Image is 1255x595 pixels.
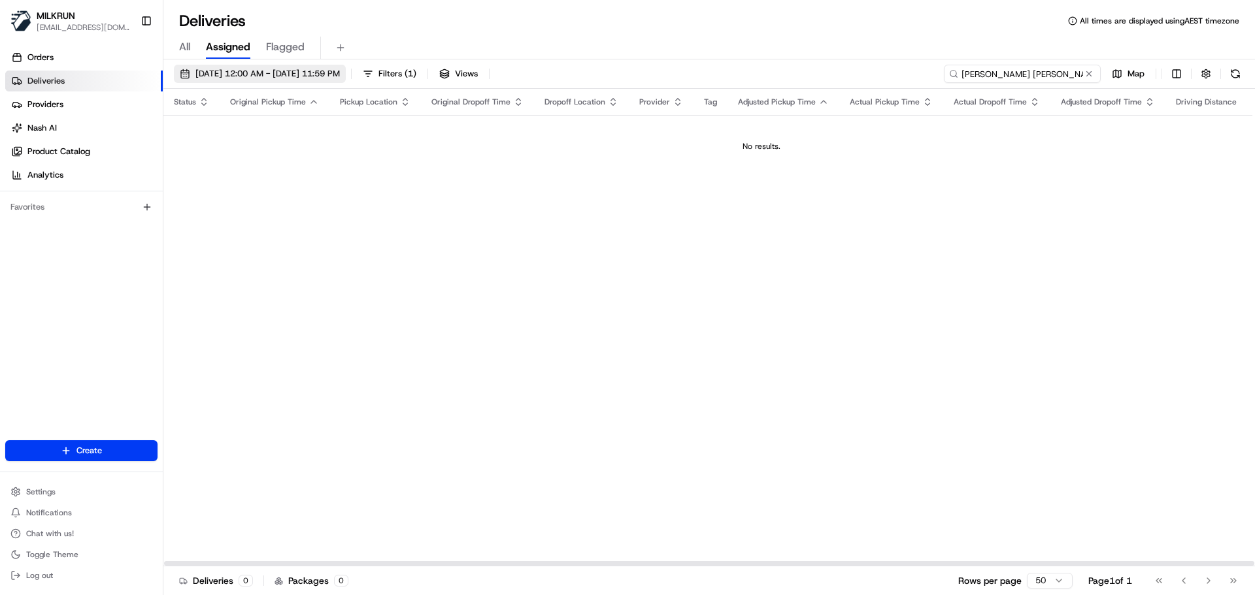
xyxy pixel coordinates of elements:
[179,39,190,55] span: All
[239,575,253,587] div: 0
[5,94,163,115] a: Providers
[179,574,253,587] div: Deliveries
[378,68,416,80] span: Filters
[334,575,348,587] div: 0
[206,39,250,55] span: Assigned
[5,47,163,68] a: Orders
[5,5,135,37] button: MILKRUNMILKRUN[EMAIL_ADDRESS][DOMAIN_NAME]
[27,75,65,87] span: Deliveries
[10,10,31,31] img: MILKRUN
[738,97,816,107] span: Adjusted Pickup Time
[455,68,478,80] span: Views
[230,97,306,107] span: Original Pickup Time
[5,440,158,461] button: Create
[1061,97,1142,107] span: Adjusted Dropoff Time
[1226,65,1245,83] button: Refresh
[5,197,158,217] div: Favorites
[5,118,163,138] a: Nash AI
[1176,97,1237,107] span: Driving Distance
[195,68,340,80] span: [DATE] 12:00 AM - [DATE] 11:59 PM
[266,39,305,55] span: Flagged
[179,10,246,31] h1: Deliveries
[405,68,416,80] span: ( 1 )
[26,507,72,518] span: Notifications
[27,99,63,110] span: Providers
[340,97,397,107] span: Pickup Location
[5,545,158,564] button: Toggle Theme
[944,65,1101,83] input: Type to search
[27,169,63,181] span: Analytics
[5,483,158,501] button: Settings
[1088,574,1132,587] div: Page 1 of 1
[1128,68,1145,80] span: Map
[26,570,53,581] span: Log out
[850,97,920,107] span: Actual Pickup Time
[5,141,163,162] a: Product Catalog
[27,146,90,157] span: Product Catalog
[174,97,196,107] span: Status
[26,549,78,560] span: Toggle Theme
[5,566,158,585] button: Log out
[27,52,54,63] span: Orders
[954,97,1027,107] span: Actual Dropoff Time
[5,71,163,91] a: Deliveries
[275,574,348,587] div: Packages
[37,9,75,22] button: MILKRUN
[958,574,1022,587] p: Rows per page
[1080,16,1239,26] span: All times are displayed using AEST timezone
[1106,65,1150,83] button: Map
[431,97,510,107] span: Original Dropoff Time
[5,165,163,185] a: Analytics
[433,65,484,83] button: Views
[26,528,74,539] span: Chat with us!
[544,97,605,107] span: Dropoff Location
[174,65,346,83] button: [DATE] 12:00 AM - [DATE] 11:59 PM
[639,97,670,107] span: Provider
[26,487,56,497] span: Settings
[704,97,717,107] span: Tag
[76,445,102,457] span: Create
[5,524,158,543] button: Chat with us!
[27,122,57,134] span: Nash AI
[5,504,158,522] button: Notifications
[357,65,422,83] button: Filters(1)
[37,22,130,33] button: [EMAIL_ADDRESS][DOMAIN_NAME]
